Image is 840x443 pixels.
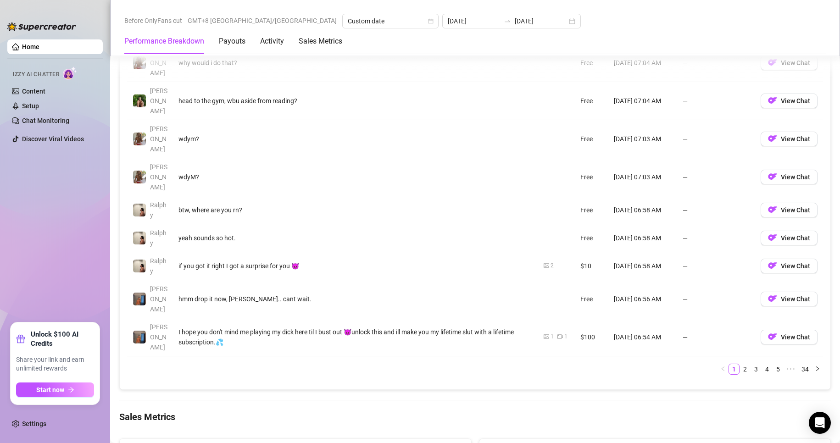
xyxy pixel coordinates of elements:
a: 5 [773,364,783,374]
div: btw, where are you rn? [178,205,533,215]
img: Ralphy [133,232,146,244]
a: 3 [751,364,761,374]
img: OF [768,134,777,143]
li: 2 [740,364,751,375]
a: 1 [729,364,739,374]
li: 1 [729,364,740,375]
img: OF [768,294,777,303]
td: Free [575,224,608,252]
span: View Chat [781,234,810,242]
img: OF [768,58,777,67]
span: View Chat [781,262,810,270]
button: right [812,364,823,375]
div: wdym? [178,134,533,144]
td: [DATE] 06:54 AM [608,318,677,356]
input: Start date [448,16,500,26]
td: [DATE] 06:58 AM [608,196,677,224]
img: Nathaniel [133,133,146,145]
strong: Unlock $100 AI Credits [31,330,94,348]
span: picture [544,334,549,339]
td: [DATE] 06:58 AM [608,252,677,280]
span: right [815,366,820,371]
img: OF [768,205,777,214]
span: View Chat [781,173,810,181]
span: [PERSON_NAME] [150,285,167,313]
td: Free [575,280,608,318]
span: View Chat [781,97,810,105]
li: Previous Page [718,364,729,375]
img: Nathaniel [133,56,146,69]
td: Free [575,196,608,224]
a: Setup [22,102,39,110]
a: Settings [22,420,46,427]
span: View Chat [781,59,810,66]
span: Ralphy [150,201,167,219]
td: — [677,280,755,318]
span: [PERSON_NAME] [150,125,167,153]
div: Activity [260,36,284,47]
span: swap-right [504,17,511,25]
input: End date [515,16,567,26]
td: Free [575,44,608,82]
a: Home [22,43,39,50]
img: Nathaniel [133,171,146,183]
div: Performance Breakdown [124,36,204,47]
li: 4 [762,364,773,375]
span: to [504,17,511,25]
span: View Chat [781,135,810,143]
td: — [677,44,755,82]
td: — [677,224,755,252]
td: $10 [575,252,608,280]
button: OFView Chat [761,170,818,184]
span: GMT+8 [GEOGRAPHIC_DATA]/[GEOGRAPHIC_DATA] [188,14,337,28]
a: OFView Chat [761,61,818,68]
img: OF [768,96,777,105]
h4: Sales Metrics [119,410,831,423]
div: hmm drop it now, [PERSON_NAME].. cant wait. [178,294,533,304]
li: 5 [773,364,784,375]
button: OFView Chat [761,292,818,306]
td: Free [575,120,608,158]
img: Wayne [133,331,146,343]
span: [PERSON_NAME] [150,87,167,115]
a: OFView Chat [761,236,818,244]
span: Ralphy [150,229,167,247]
td: $100 [575,318,608,356]
span: Custom date [348,14,433,28]
div: if you got it right I got a surprise for you 😈 [178,261,533,271]
img: Ralphy [133,204,146,216]
li: Next Page [812,364,823,375]
a: OFView Chat [761,208,818,216]
img: logo-BBDzfeDw.svg [7,22,76,31]
div: 2 [551,261,554,270]
button: Start nowarrow-right [16,382,94,397]
a: 2 [740,364,750,374]
span: [PERSON_NAME] [150,163,167,191]
span: [PERSON_NAME] [150,49,167,77]
div: 1 [551,332,554,341]
a: OFView Chat [761,335,818,343]
td: — [677,318,755,356]
img: OF [768,332,777,341]
li: 34 [798,364,812,375]
a: OFView Chat [761,297,818,305]
a: 34 [799,364,812,374]
img: Ralphy [133,260,146,272]
td: [DATE] 06:56 AM [608,280,677,318]
td: Free [575,158,608,196]
li: Next 5 Pages [784,364,798,375]
div: I hope you don't mind me playing my dick here til I bust out 😈unlock this and ill make you my lif... [178,327,533,347]
td: — [677,82,755,120]
button: OFView Chat [761,259,818,273]
a: Discover Viral Videos [22,135,84,143]
img: AI Chatter [63,66,77,80]
a: OFView Chat [761,137,818,144]
div: 1 [564,332,567,341]
a: OFView Chat [761,175,818,183]
img: OF [768,233,777,242]
a: Chat Monitoring [22,117,69,124]
td: — [677,252,755,280]
td: [DATE] 06:58 AM [608,224,677,252]
span: View Chat [781,295,810,303]
div: why would i do that? [178,58,533,68]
